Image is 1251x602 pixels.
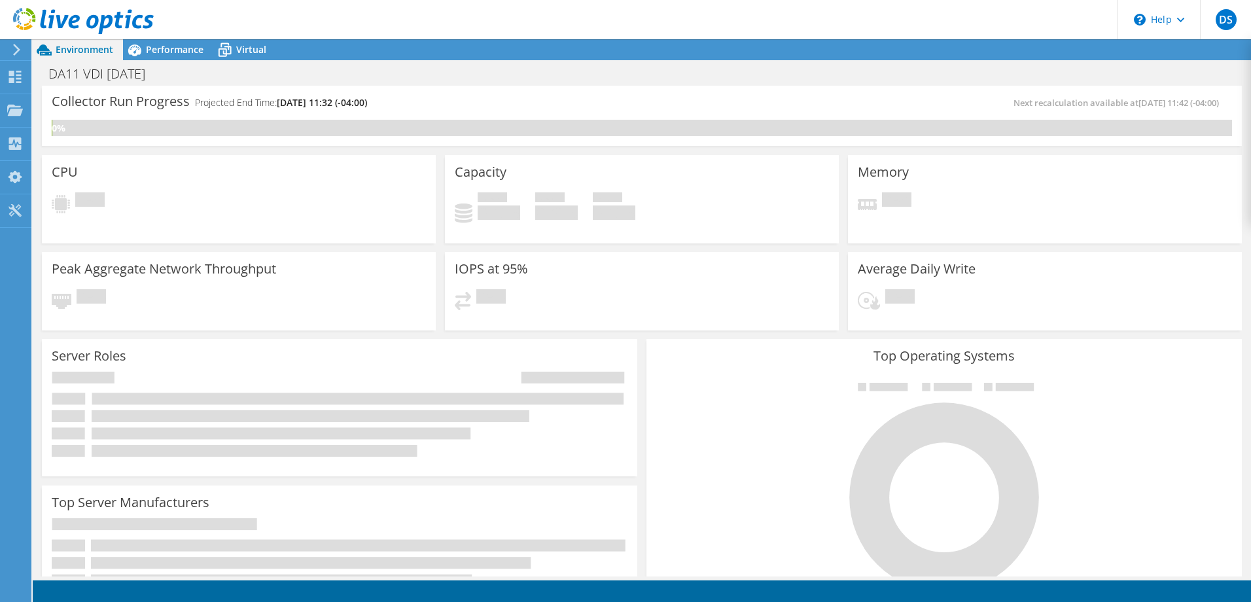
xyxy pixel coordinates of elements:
[52,495,209,510] h3: Top Server Manufacturers
[858,165,909,179] h3: Memory
[75,192,105,210] span: Pending
[277,96,367,109] span: [DATE] 11:32 (-04:00)
[52,262,276,276] h3: Peak Aggregate Network Throughput
[56,43,113,56] span: Environment
[43,67,166,81] h1: DA11 VDI [DATE]
[1216,9,1237,30] span: DS
[455,262,528,276] h3: IOPS at 95%
[593,205,635,220] h4: 0 GiB
[52,165,78,179] h3: CPU
[52,349,126,363] h3: Server Roles
[885,289,915,307] span: Pending
[882,192,911,210] span: Pending
[146,43,203,56] span: Performance
[1013,97,1225,109] span: Next recalculation available at
[858,262,976,276] h3: Average Daily Write
[455,165,506,179] h3: Capacity
[478,192,507,205] span: Used
[535,205,578,220] h4: 0 GiB
[1134,14,1146,26] svg: \n
[535,192,565,205] span: Free
[476,289,506,307] span: Pending
[478,205,520,220] h4: 0 GiB
[1138,97,1219,109] span: [DATE] 11:42 (-04:00)
[195,96,367,110] h4: Projected End Time:
[236,43,266,56] span: Virtual
[656,349,1232,363] h3: Top Operating Systems
[593,192,622,205] span: Total
[77,289,106,307] span: Pending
